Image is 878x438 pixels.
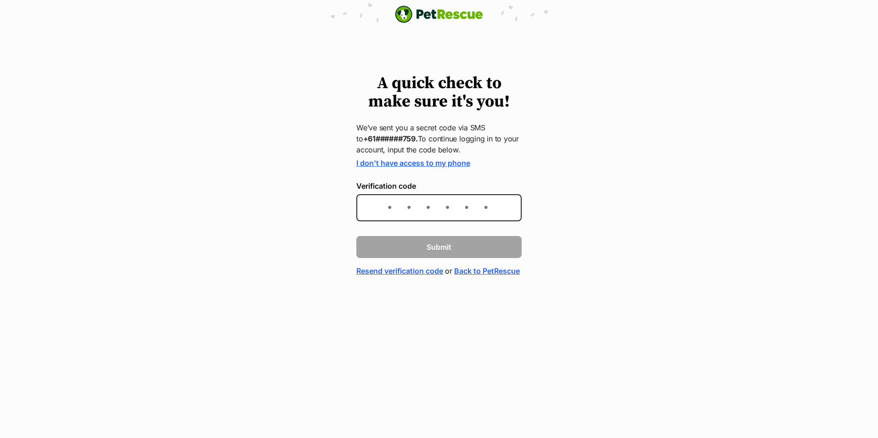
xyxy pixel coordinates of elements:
[356,122,522,155] p: We’ve sent you a secret code via SMS to To continue logging in to your account, input the code be...
[356,182,522,190] label: Verification code
[356,265,443,276] a: Resend verification code
[395,6,483,23] a: PetRescue
[445,265,452,276] span: or
[356,194,522,221] input: Enter the 6-digit verification code sent to your device
[363,134,418,143] strong: +61######759.
[356,158,470,168] a: I don't have access to my phone
[356,236,522,258] button: Submit
[427,241,451,253] span: Submit
[395,6,483,23] img: logo-e224e6f780fb5917bec1dbf3a21bbac754714ae5b6737aabdf751b685950b380.svg
[454,265,520,276] a: Back to PetRescue
[356,74,522,111] h1: A quick check to make sure it's you!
